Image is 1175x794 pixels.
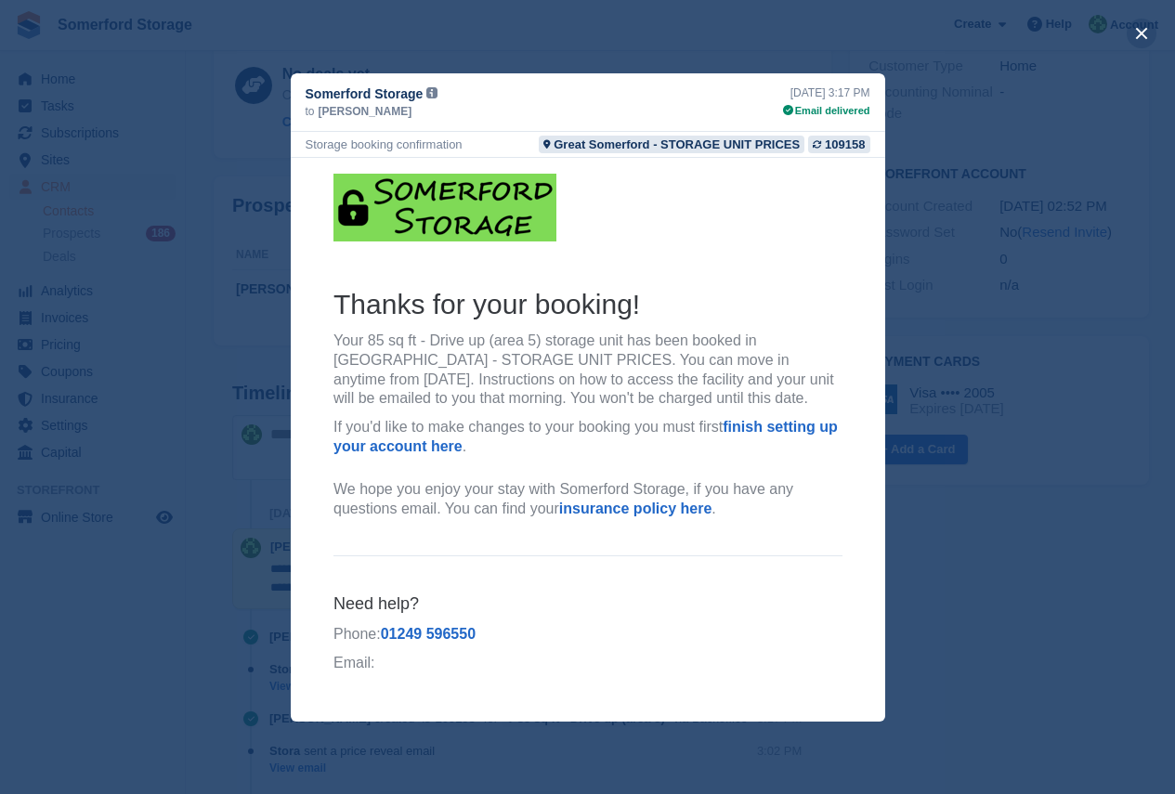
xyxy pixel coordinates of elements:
[43,174,552,251] p: Your 85 sq ft - Drive up (area 5) storage unit has been booked in [GEOGRAPHIC_DATA] - STORAGE UNI...
[306,136,463,153] div: Storage booking confirmation
[268,343,422,358] a: insurance policy here
[783,85,870,101] div: [DATE] 3:17 PM
[43,467,552,487] p: Phone:
[306,85,424,103] span: Somerford Storage
[43,261,547,296] a: finish setting up your account here
[90,468,185,484] a: 01249 596550
[319,103,412,120] span: [PERSON_NAME]
[554,136,800,153] div: Great Somerford - STORAGE UNIT PRICES
[783,103,870,119] div: Email delivered
[43,322,552,361] p: We hope you enjoy your stay with Somerford Storage, if you have any questions email . You can fin...
[43,496,552,515] p: Email:
[43,16,266,84] img: Somerford Storage Logo
[1127,19,1156,48] button: close
[825,136,865,153] div: 109158
[426,87,437,98] img: icon-info-grey-7440780725fd019a000dd9b08b2336e03edf1995a4989e88bcd33f0948082b44.svg
[43,260,552,299] p: If you'd like to make changes to your booking you must first .
[43,128,552,164] h2: Thanks for your booking!
[43,436,552,457] h6: Need help?
[306,103,315,120] span: to
[539,136,804,153] a: Great Somerford - STORAGE UNIT PRICES
[808,136,869,153] a: 109158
